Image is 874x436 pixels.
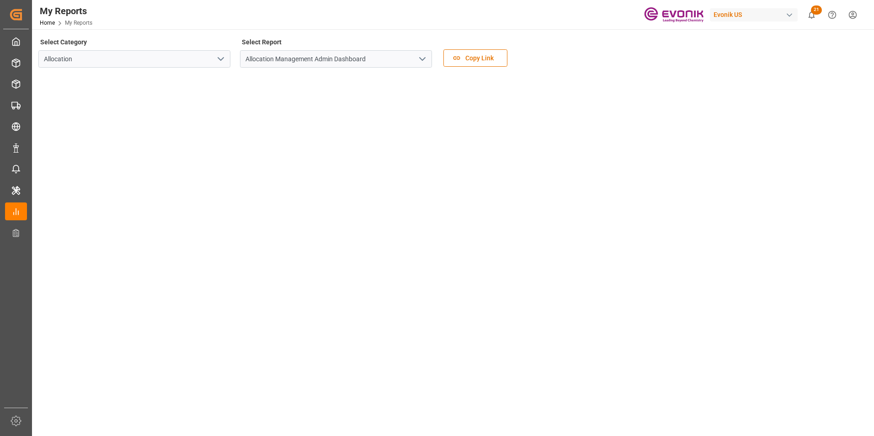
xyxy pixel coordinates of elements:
[710,8,798,21] div: Evonik US
[443,49,507,67] button: Copy Link
[644,7,703,23] img: Evonik-brand-mark-Deep-Purple-RGB.jpeg_1700498283.jpeg
[40,4,92,18] div: My Reports
[801,5,822,25] button: show 21 new notifications
[822,5,842,25] button: Help Center
[415,52,429,66] button: open menu
[240,36,283,48] label: Select Report
[38,50,230,68] input: Type to search/select
[710,6,801,23] button: Evonik US
[38,36,88,48] label: Select Category
[213,52,227,66] button: open menu
[811,5,822,15] span: 21
[240,50,432,68] input: Type to search/select
[461,53,498,63] span: Copy Link
[40,20,55,26] a: Home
